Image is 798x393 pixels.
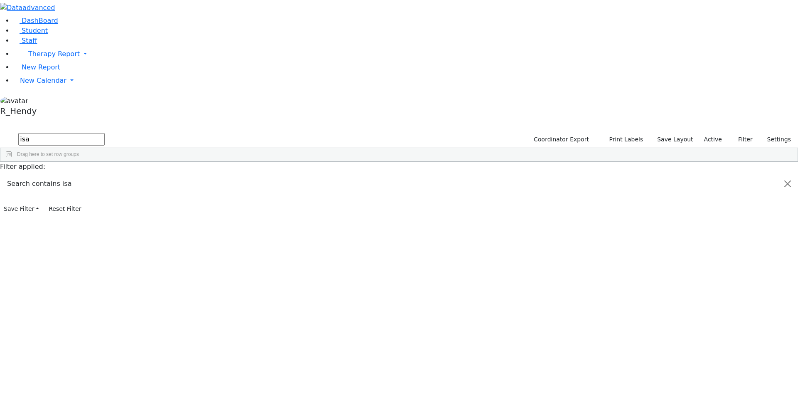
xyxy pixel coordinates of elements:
span: DashBoard [22,17,58,25]
span: Staff [22,37,37,44]
button: Settings [756,133,795,146]
span: New Report [22,63,60,71]
button: Close [778,172,798,195]
label: Active [700,133,726,146]
a: Student [13,27,48,35]
a: Therapy Report [13,46,798,62]
button: Print Labels [599,133,647,146]
input: Search [18,133,105,146]
span: Drag here to set row groups [17,151,79,157]
a: DashBoard [13,17,58,25]
a: New Report [13,63,60,71]
span: New Calendar [20,77,66,84]
a: New Calendar [13,72,798,89]
button: Reset Filter [45,203,85,215]
button: Coordinator Export [528,133,593,146]
span: Student [22,27,48,35]
button: Filter [727,133,756,146]
a: Staff [13,37,37,44]
span: Therapy Report [28,50,80,58]
button: Save Layout [653,133,697,146]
